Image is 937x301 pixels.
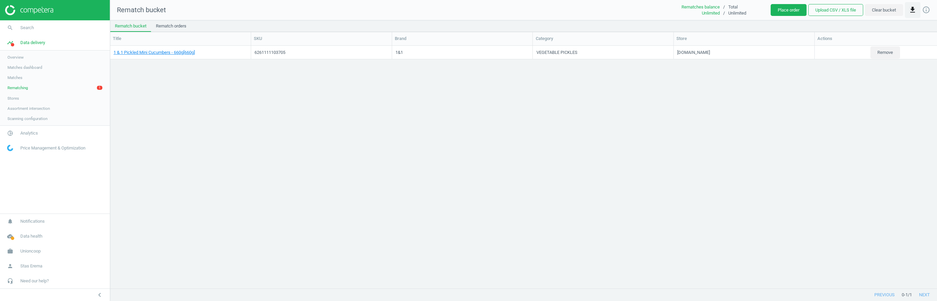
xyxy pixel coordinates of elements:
[4,230,17,243] i: cloud_done
[771,4,807,16] button: Place order
[110,20,151,32] a: Rematch bucket
[909,6,917,14] i: get_app
[20,145,85,151] span: Price Management & Optimization
[110,46,937,288] div: grid
[20,278,49,284] span: Need our help?
[536,49,577,55] div: VEGETABLE PICKLES
[4,275,17,287] i: headset_mic
[865,4,903,16] button: Clear bucket
[254,49,285,55] div: 6261111103705
[20,25,34,31] span: Search
[151,20,191,32] a: Rematch orders
[395,36,530,42] div: Brand
[7,65,42,70] span: Matches dashboard
[254,36,389,42] div: SKU
[867,289,902,301] button: previous
[97,86,102,90] span: 1
[669,10,720,16] div: Unlimited
[808,4,863,16] button: Upload CSV / XLS file
[395,49,403,55] div: 1&1
[7,55,24,60] span: Overview
[912,289,937,301] button: next
[7,96,19,101] span: Stores
[7,85,28,91] span: Rematching
[96,291,104,299] i: chevron_left
[117,6,166,14] span: Rematch bucket
[720,4,728,10] div: /
[20,218,45,224] span: Notifications
[4,127,17,140] i: pie_chart_outlined
[677,49,710,55] div: [DOMAIN_NAME]
[669,4,720,10] div: Rematches balance
[20,248,41,254] span: Unioncoop
[113,36,248,42] div: Title
[905,2,920,18] button: get_app
[20,263,42,269] span: Stas Erema
[20,233,42,239] span: Data health
[870,46,900,59] button: Remove
[676,36,812,42] div: Store
[4,21,17,34] i: search
[20,40,45,46] span: Data delivery
[4,36,17,49] i: timeline
[7,106,50,111] span: Assortment intersection
[91,290,108,299] button: chevron_left
[7,145,13,151] img: wGWNvw8QSZomAAAAABJRU5ErkJggg==
[5,5,53,15] img: ajHJNr6hYgQAAAAASUVORK5CYII=
[4,245,17,258] i: work
[4,260,17,273] i: person
[114,49,195,55] a: 1 & 1 Pickled Mini Cucumbers - 660g[660g]
[7,116,47,121] span: Scanning configuration
[535,36,671,42] div: Category
[922,6,930,14] i: info_outline
[20,130,38,136] span: Analytics
[908,292,912,298] span: / 1
[902,292,908,298] span: 0 - 1
[7,75,22,80] span: Matches
[922,6,930,15] a: info_outline
[728,4,771,10] div: Total
[728,10,771,16] div: Unlimited
[4,215,17,228] i: notifications
[720,10,728,16] div: /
